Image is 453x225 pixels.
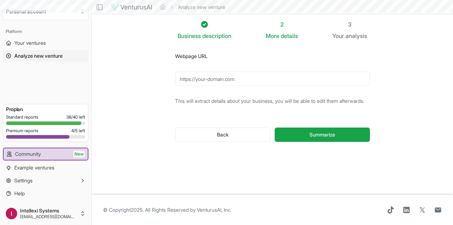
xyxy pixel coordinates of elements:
[20,214,77,220] span: [EMAIL_ADDRESS][DOMAIN_NAME]
[6,208,17,219] img: ACg8ocLcTlt7AJogminYoGvKbwqjFcN1CL-1dgZtv9r4BNzlWCvEcA=s96-c
[4,148,88,160] a: CommunityNew
[175,72,370,86] input: https://your-domain.com
[73,150,85,158] span: New
[6,106,85,113] h3: Pro plan
[3,205,88,222] button: Intellexi Systems[EMAIL_ADDRESS][DOMAIN_NAME]
[14,39,46,47] span: Your ventures
[175,128,271,142] button: Back
[275,128,370,142] button: Summarize
[332,20,367,29] div: 3
[103,206,231,214] span: © Copyright 2025 . All Rights Reserved by .
[309,131,335,138] span: Summarize
[178,32,201,40] span: Business
[14,164,54,171] span: Example ventures
[175,97,370,105] p: This will extract details about your business, you will be able to edit them afterwards.
[66,114,85,120] span: 38 / 40 left
[3,188,88,199] a: Help
[346,32,367,39] span: analysis
[281,32,298,39] span: details
[3,37,88,49] a: Your ventures
[6,114,38,120] span: Standard reports
[14,52,63,59] span: Analyze new venture
[3,26,88,37] div: Platform
[3,50,88,62] a: Analyze new venture
[332,32,344,40] span: Your
[202,32,231,39] span: description
[15,150,41,158] span: Community
[6,128,38,134] span: Premium reports
[14,190,25,197] span: Help
[71,128,85,134] span: 4 / 5 left
[266,20,298,29] div: 2
[197,207,230,213] a: VenturusAI, Inc
[266,32,279,40] span: More
[20,207,77,214] span: Intellexi Systems
[14,177,33,184] span: Settings
[3,175,88,186] button: Settings
[175,53,208,59] label: Webpage URL
[3,162,88,173] a: Example ventures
